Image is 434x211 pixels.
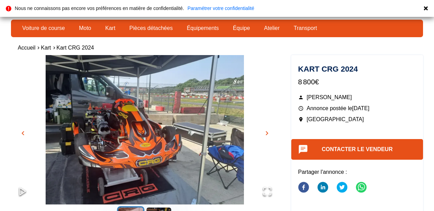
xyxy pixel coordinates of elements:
button: Contacter le vendeur [291,139,423,160]
a: Kart [101,22,120,34]
p: [GEOGRAPHIC_DATA] [298,116,417,123]
a: Équipements [182,22,223,34]
a: Voiture de course [18,22,70,34]
button: Play or Pause Slideshow [11,180,34,204]
a: Moto [74,22,96,34]
a: Pièces détachées [125,22,177,34]
p: Annonce postée le [DATE] [298,105,417,112]
a: Accueil [18,45,36,51]
a: Équipe [228,22,255,34]
div: Go to Slide 1 [11,55,279,204]
h1: Kart CRG 2024 [298,65,417,73]
span: chevron_right [263,129,271,137]
button: chevron_left [18,128,28,138]
a: Transport [289,22,321,34]
a: Kart [41,45,51,51]
img: image [11,55,279,204]
button: Open Fullscreen [256,180,279,204]
p: Nous ne connaissons pas encore vos préférences en matière de confidentialité. [15,6,184,11]
a: Kart CRG 2024 [57,45,94,51]
button: linkedin [317,178,328,198]
a: Atelier [260,22,284,34]
button: twitter [337,178,348,198]
a: Paramétrer votre confidentialité [187,6,254,11]
button: facebook [298,178,309,198]
button: chevron_right [262,128,272,138]
p: [PERSON_NAME] [298,94,417,101]
p: Partager l'annonce : [298,168,417,176]
span: chevron_left [19,129,27,137]
p: 8 800€ [298,77,417,87]
button: whatsapp [356,178,367,198]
